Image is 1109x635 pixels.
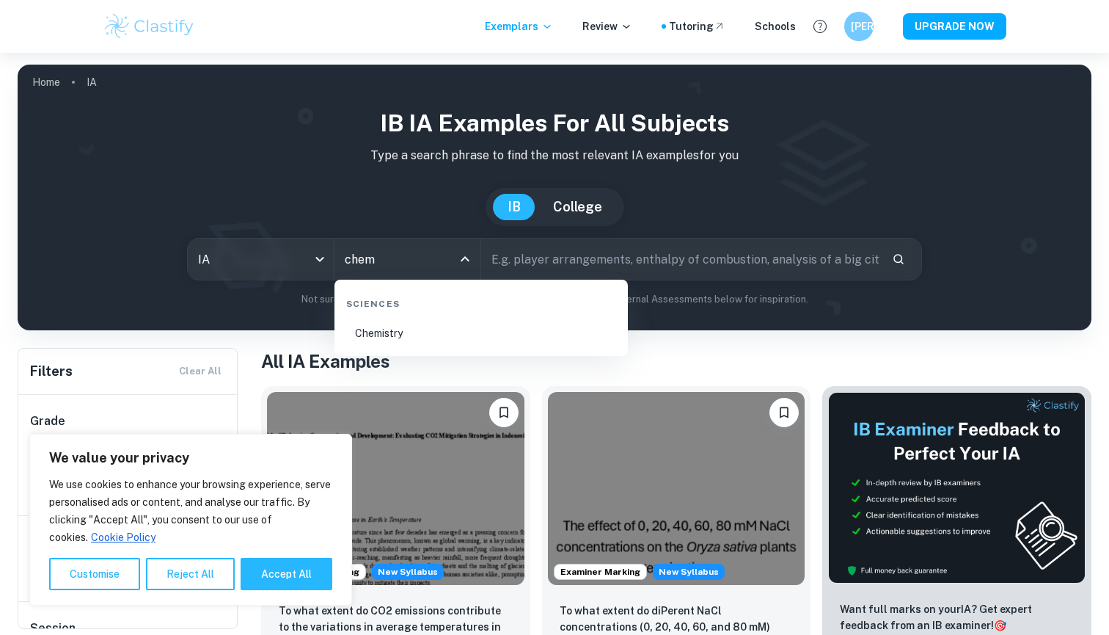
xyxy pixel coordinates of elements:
button: Help and Feedback [808,14,832,39]
p: Review [582,18,632,35]
p: IA [87,74,97,90]
button: Reject All [146,558,235,590]
button: Search [886,247,911,272]
p: We use cookies to enhance your browsing experience, serve personalised ads or content, and analys... [49,476,332,546]
p: We value your privacy [49,449,332,467]
h1: All IA Examples [261,348,1091,374]
h1: IB IA examples for all subjects [29,106,1080,141]
button: [PERSON_NAME] [844,12,874,41]
img: ESS IA example thumbnail: To what extent do CO2 emissions contribu [267,392,524,585]
div: IA [188,239,334,280]
button: Customise [49,558,140,590]
h6: Grade [30,413,227,430]
div: Starting from the May 2026 session, the ESS IA requirements have changed. We created this exempla... [372,564,444,580]
li: Chemistry [340,316,622,350]
img: ESS IA example thumbnail: To what extent do diPerent NaCl concentr [548,392,805,585]
p: Exemplars [485,18,553,35]
input: E.g. player arrangements, enthalpy of combustion, analysis of a big city... [481,239,880,280]
p: Type a search phrase to find the most relevant IA examples for you [29,147,1080,164]
a: Home [32,72,60,92]
a: Schools [755,18,796,35]
span: Examiner Marking [554,565,646,578]
div: Starting from the May 2026 session, the ESS IA requirements have changed. We created this exempla... [653,564,725,580]
button: Close [455,249,475,269]
span: 🎯 [994,620,1006,631]
img: profile cover [18,65,1091,330]
button: Bookmark [769,398,799,427]
div: Sciences [340,286,622,316]
img: Clastify logo [103,12,196,41]
span: New Syllabus [372,564,444,580]
p: Not sure what to search for? You can always look through our example Internal Assessments below f... [29,292,1080,307]
button: Bookmark [489,398,519,427]
button: Accept All [241,558,332,590]
button: College [538,194,617,220]
img: Thumbnail [828,392,1086,584]
span: New Syllabus [653,564,725,580]
button: IB [493,194,535,220]
h6: [PERSON_NAME] [851,18,868,35]
a: Tutoring [669,18,725,35]
p: Want full marks on your IA ? Get expert feedback from an IB examiner! [840,601,1074,634]
div: We value your privacy [29,434,352,606]
button: UPGRADE NOW [903,13,1006,40]
h6: Filters [30,361,73,382]
a: Cookie Policy [90,531,156,544]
